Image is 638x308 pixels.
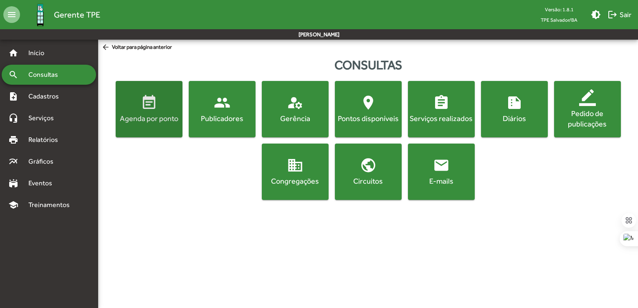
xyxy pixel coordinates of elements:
mat-icon: search [8,70,18,80]
span: Gráficos [23,157,65,167]
span: Treinamentos [23,200,80,210]
button: Circuitos [335,144,402,200]
a: Gerente TPE [20,1,100,28]
mat-icon: location_on [360,94,377,111]
mat-icon: domain [287,157,304,174]
mat-icon: menu [3,6,20,23]
button: Diários [481,81,548,137]
button: Sair [604,7,635,22]
div: Gerência [263,113,327,124]
span: Início [23,48,56,58]
span: Voltar para página anterior [101,43,172,52]
mat-icon: school [8,200,18,210]
mat-icon: email [433,157,450,174]
button: Pedido de publicações [554,81,621,137]
mat-icon: print [8,135,18,145]
mat-icon: assignment [433,94,450,111]
mat-icon: brightness_medium [591,10,601,20]
mat-icon: arrow_back [101,43,112,52]
span: TPE Salvador/BA [534,15,584,25]
mat-icon: border_color [579,89,596,106]
div: Pontos disponíveis [337,113,400,124]
mat-icon: people [214,94,230,111]
div: Publicadores [190,113,254,124]
button: Serviços realizados [408,81,475,137]
mat-icon: note_add [8,91,18,101]
div: E-mails [410,176,473,186]
mat-icon: headset_mic [8,113,18,123]
mat-icon: home [8,48,18,58]
div: Consultas [98,56,638,74]
span: Sair [608,7,631,22]
span: Cadastros [23,91,70,101]
div: Circuitos [337,176,400,186]
button: Pontos disponíveis [335,81,402,137]
mat-icon: manage_accounts [287,94,304,111]
div: Diários [483,113,546,124]
span: Relatórios [23,135,69,145]
mat-icon: public [360,157,377,174]
mat-icon: event_note [141,94,157,111]
button: E-mails [408,144,475,200]
span: Eventos [23,178,63,188]
button: Publicadores [189,81,256,137]
div: Agenda por ponto [117,113,181,124]
div: Serviços realizados [410,113,473,124]
img: Logo [27,1,54,28]
span: Gerente TPE [54,8,100,21]
div: Pedido de publicações [556,108,619,129]
mat-icon: stadium [8,178,18,188]
div: Congregações [263,176,327,186]
div: Versão: 1.8.1 [534,4,584,15]
mat-icon: logout [608,10,618,20]
button: Gerência [262,81,329,137]
mat-icon: multiline_chart [8,157,18,167]
mat-icon: summarize [506,94,523,111]
button: Agenda por ponto [116,81,182,137]
button: Congregações [262,144,329,200]
span: Consultas [23,70,69,80]
span: Serviços [23,113,65,123]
